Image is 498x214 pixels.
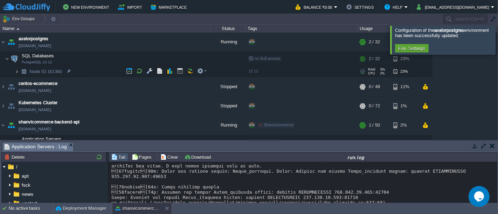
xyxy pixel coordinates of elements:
span: 12.12 [249,69,258,73]
img: AMDAwAAAACH5BAEAAAAALAAAAAABAAEAAAICRAEAOw== [5,52,9,66]
div: 23% [393,52,416,66]
img: AMDAwAAAACH5BAEAAAAALAAAAAABAAEAAAICRAEAOw== [6,77,16,96]
img: AMDAwAAAACH5BAEAAAAALAAAAAABAAEAAAICRAEAOw== [9,135,19,149]
div: Name [1,24,210,33]
button: New Environment [63,3,111,11]
button: Download [184,154,213,160]
a: apt [20,173,30,179]
div: run.log [216,154,496,160]
div: 2% [393,116,416,135]
button: Help [385,3,404,11]
button: Import [118,3,144,11]
a: / [15,164,19,170]
a: centos-ecommerce [19,80,57,87]
button: Settings [346,3,376,11]
img: AMDAwAAAACH5BAEAAAAALAAAAAABAAEAAAICRAEAOw== [6,33,16,51]
img: CloudJiffy [2,3,50,12]
a: fsck [20,182,32,188]
span: Application Servers : Log [5,142,67,151]
span: Node ID: [29,69,47,74]
img: AMDAwAAAACH5BAEAAAAALAAAAAABAAEAAAICRAEAOw== [0,33,6,51]
span: no SLB access [249,56,281,60]
div: 1 / 50 [369,116,380,135]
a: shanvicommerce-backend-api [19,119,79,126]
div: 1% [393,97,416,115]
img: AMDAwAAAACH5BAEAAAAALAAAAAABAAEAAAICRAEAOw== [0,77,6,96]
span: 161360 [29,69,63,74]
b: axelorpostgres [434,28,464,33]
span: 2% [378,72,385,75]
div: 2 / 32 [369,52,380,66]
button: Balance ₹0.00 [296,3,334,11]
iframe: chat widget [469,186,491,207]
img: AMDAwAAAACH5BAEAAAAALAAAAAABAAEAAAICRAEAOw== [6,97,16,115]
div: 23% [393,66,416,77]
a: [DOMAIN_NAME] [19,126,51,133]
div: 2% [393,135,416,149]
img: AMDAwAAAACH5BAEAAAAALAAAAAABAAEAAAICRAEAOw== [16,28,20,30]
button: Pages [132,154,154,160]
button: Env Groups [2,14,37,24]
img: AMDAwAAAACH5BAEAAAAALAAAAAABAAEAAAICRAEAOw== [0,116,6,135]
a: upstart [20,200,38,206]
span: [DOMAIN_NAME] [19,87,51,94]
div: Status [211,24,245,33]
button: Delete [5,154,27,160]
span: CPU [368,72,375,75]
div: Stopped [210,97,245,115]
button: shanvicommerce-backend-api [115,205,159,212]
button: Tail [111,154,127,160]
a: Application Servers [21,136,62,142]
button: Deployment Manager [56,205,106,212]
a: news [20,191,34,197]
span: RAM [368,68,375,71]
div: Usage [358,24,432,33]
a: Kubernetes Cluster [19,99,57,106]
a: [DOMAIN_NAME] [19,106,51,113]
div: 2 / 32 [369,33,380,51]
img: AMDAwAAAACH5BAEAAAAALAAAAAABAAEAAAICRAEAOw== [9,52,19,66]
button: Clear [160,154,180,160]
span: Application Servers [21,136,62,142]
div: Running [210,116,245,135]
div: 0 / 48 [369,77,380,96]
div: Tags [246,24,357,33]
img: AMDAwAAAACH5BAEAAAAALAAAAAABAAEAAAICRAEAOw== [5,135,9,149]
img: AMDAwAAAACH5BAEAAAAALAAAAAABAAEAAAICRAEAOw== [19,66,29,77]
button: Marketplace [151,3,189,11]
div: 0 / 72 [369,97,380,115]
img: AMDAwAAAACH5BAEAAAAALAAAAAABAAEAAAICRAEAOw== [0,97,6,115]
img: AMDAwAAAACH5BAEAAAAALAAAAAABAAEAAAICRAEAOw== [15,66,19,77]
button: Env. Settings [396,45,428,51]
button: [EMAIL_ADDRESS][DOMAIN_NAME] [417,3,491,11]
a: SQL DatabasesPostgreSQL 12.12 [21,53,55,58]
img: AMDAwAAAACH5BAEAAAAALAAAAAABAAEAAAICRAEAOw== [6,116,16,135]
span: PostgreSQL 12.12 [22,60,52,64]
div: No active tasks [9,203,53,214]
div: 1 / 50 [369,135,380,149]
a: axelorpostgres [19,35,48,42]
div: 11% [393,77,416,96]
span: SQL Databases [21,53,55,59]
a: Node ID:161360 [29,69,63,74]
div: Running [210,33,245,51]
div: Stopped [210,77,245,96]
span: Configuration of the environment has been successfully updated. [395,28,489,38]
span: 5% [378,68,385,71]
span: Shanvicommerce [264,123,293,127]
span: [DOMAIN_NAME] [19,42,51,49]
